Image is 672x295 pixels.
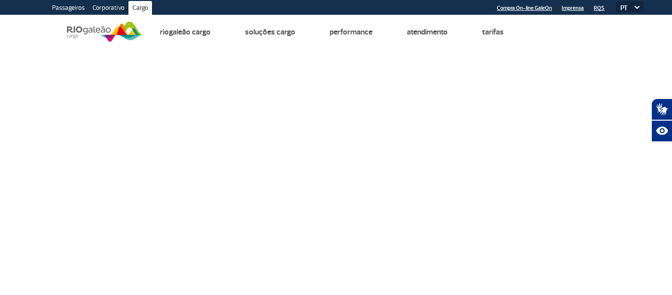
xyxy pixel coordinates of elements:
[128,1,152,17] a: Cargo
[245,27,295,37] a: Soluções Cargo
[48,1,89,17] a: Passageiros
[407,27,448,37] a: Atendimento
[562,5,584,11] a: Imprensa
[651,120,672,142] button: Abrir recursos assistivos.
[651,98,672,120] button: Abrir tradutor de língua de sinais.
[330,27,372,37] a: Performance
[594,5,605,11] a: RQS
[651,98,672,142] div: Plugin de acessibilidade da Hand Talk.
[160,27,211,37] a: Riogaleão Cargo
[482,27,504,37] a: Tarifas
[89,1,128,17] a: Corporativo
[497,5,552,11] a: Compra On-line GaleOn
